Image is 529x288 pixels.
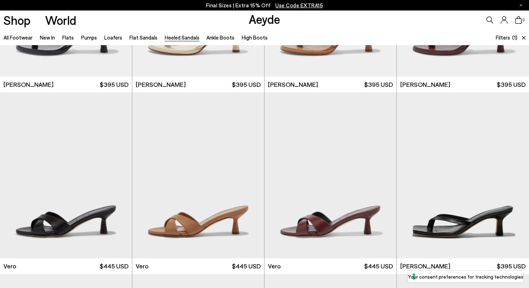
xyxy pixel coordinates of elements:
a: Flat Sandals [129,34,157,41]
a: All Footwear [3,34,33,41]
a: [PERSON_NAME] $395 USD [264,77,396,92]
a: Flats [62,34,74,41]
span: Vero [3,262,16,271]
span: 0 [522,18,526,22]
span: Vero [268,262,281,271]
span: $395 USD [497,80,526,89]
a: New In [40,34,55,41]
span: $445 USD [100,262,128,271]
a: Ankle Boots [206,34,234,41]
img: Wilma Leather Thong Sandals [397,92,529,258]
a: Heeled Sandals [165,34,199,41]
span: $445 USD [232,262,261,271]
a: 0 [515,16,522,24]
span: [PERSON_NAME] [136,80,186,89]
a: Vero $445 USD [132,258,264,274]
span: [PERSON_NAME] [3,80,54,89]
a: Aeyde [249,12,280,26]
span: $395 USD [364,80,393,89]
span: $445 USD [364,262,393,271]
a: World [45,14,76,26]
span: Filters [496,34,510,41]
a: [PERSON_NAME] $395 USD [132,77,264,92]
a: High Boots [242,34,268,41]
span: $395 USD [232,80,261,89]
span: Vero [136,262,148,271]
span: [PERSON_NAME] [400,80,450,89]
span: [PERSON_NAME] [400,262,450,271]
a: Vero $445 USD [264,258,396,274]
p: Final Sizes | Extra 15% Off [206,1,323,10]
span: $395 USD [100,80,128,89]
span: $395 USD [497,262,526,271]
span: [PERSON_NAME] [268,80,318,89]
img: Vero Leather Mules [132,92,264,258]
a: Pumps [81,34,97,41]
img: Vero Leather Mules [264,92,396,258]
a: [PERSON_NAME] $395 USD [397,258,529,274]
button: Your consent preferences for tracking technologies [408,271,523,282]
a: Shop [3,14,30,26]
span: (1) [512,34,517,42]
a: [PERSON_NAME] $395 USD [397,77,529,92]
label: Your consent preferences for tracking technologies [408,273,523,280]
span: Navigate to /collections/ss25-final-sizes [275,2,323,8]
a: Loafers [104,34,122,41]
